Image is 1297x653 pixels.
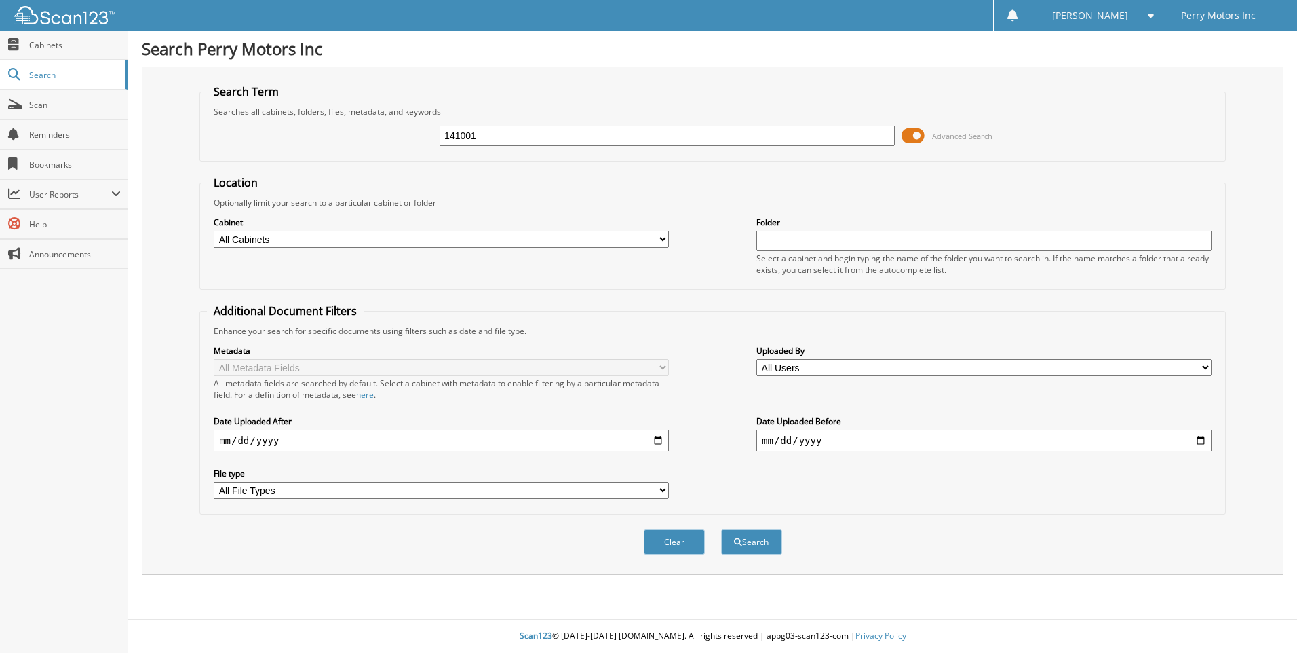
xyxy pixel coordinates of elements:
[29,159,121,170] span: Bookmarks
[1181,12,1256,20] span: Perry Motors Inc
[128,620,1297,653] div: © [DATE]-[DATE] [DOMAIN_NAME]. All rights reserved | appg03-scan123-com |
[207,175,265,190] legend: Location
[214,430,669,451] input: start
[756,430,1212,451] input: end
[214,377,669,400] div: All metadata fields are searched by default. Select a cabinet with metadata to enable filtering b...
[29,248,121,260] span: Announcements
[14,6,115,24] img: scan123-logo-white.svg
[756,415,1212,427] label: Date Uploaded Before
[214,415,669,427] label: Date Uploaded After
[207,303,364,318] legend: Additional Document Filters
[721,529,782,555] button: Search
[29,189,111,200] span: User Reports
[29,129,121,141] span: Reminders
[214,345,669,356] label: Metadata
[756,253,1212,276] div: Select a cabinet and begin typing the name of the folder you want to search in. If the name match...
[207,325,1218,337] div: Enhance your search for specific documents using filters such as date and file type.
[1052,12,1128,20] span: [PERSON_NAME]
[644,529,705,555] button: Clear
[207,106,1218,117] div: Searches all cabinets, folders, files, metadata, and keywords
[29,219,121,230] span: Help
[214,217,669,228] label: Cabinet
[1229,588,1297,653] iframe: Chat Widget
[29,39,121,51] span: Cabinets
[207,197,1218,208] div: Optionally limit your search to a particular cabinet or folder
[756,217,1212,228] label: Folder
[756,345,1212,356] label: Uploaded By
[214,468,669,479] label: File type
[142,37,1283,60] h1: Search Perry Motors Inc
[29,99,121,111] span: Scan
[855,630,906,641] a: Privacy Policy
[207,84,286,99] legend: Search Term
[932,131,992,141] span: Advanced Search
[356,389,374,400] a: here
[29,69,119,81] span: Search
[520,630,552,641] span: Scan123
